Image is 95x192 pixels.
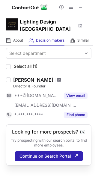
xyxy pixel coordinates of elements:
span: Decision makers [36,38,64,43]
div: [PERSON_NAME] [13,77,53,83]
div: Director & Founder [13,83,91,89]
h1: Lighting Design [GEOGRAPHIC_DATA] [20,18,74,33]
img: 47d94ea29b4e6da9582fd06ed116c216 [6,18,18,30]
img: ContactOut v5.3.10 [12,4,48,11]
span: Select all (1) [14,64,37,69]
span: About [13,38,23,43]
span: [EMAIL_ADDRESS][DOMAIN_NAME] [14,102,77,108]
span: Similar [77,38,89,43]
header: Looking for more prospects? 👀 [12,129,85,134]
button: Reveal Button [64,112,88,118]
p: Try prospecting with our search portal to find more employees. [10,138,87,148]
button: Reveal Button [64,93,88,99]
div: Select department [9,50,46,56]
span: ***@[DOMAIN_NAME] [14,93,60,98]
button: Continue on Search Portal [15,151,83,161]
span: Continue on Search Portal [19,154,71,159]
